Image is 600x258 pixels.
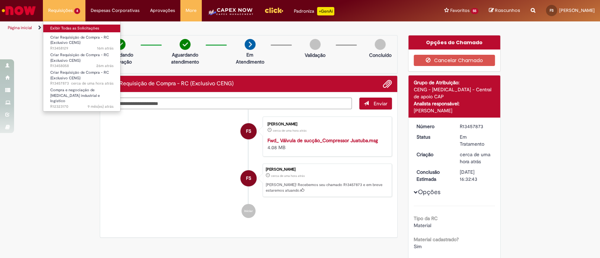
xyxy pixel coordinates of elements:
span: FS [550,8,554,13]
img: img-circle-grey.png [310,39,321,50]
span: Criar Requisição de Compra - RC (Exclusivo CENG) [50,70,109,81]
img: img-circle-grey.png [375,39,386,50]
div: R13457873 [460,123,492,130]
span: FS [246,170,251,187]
span: Enviar [374,100,387,107]
a: Aberto R13458129 : Criar Requisição de Compra - RC (Exclusivo CENG) [43,34,121,49]
time: 28/08/2025 13:32:41 [71,81,114,86]
time: 28/08/2025 14:10:56 [97,46,114,51]
dt: Conclusão Estimada [411,168,454,183]
span: R13458058 [50,63,114,69]
ul: Requisições [43,21,121,112]
time: 26/11/2024 14:53:50 [88,104,114,109]
div: Opções do Chamado [408,35,500,49]
a: Aberto R13457873 : Criar Requisição de Compra - RC (Exclusivo CENG) [43,69,121,84]
div: 4.08 MB [267,137,385,151]
p: Concluído [369,52,391,59]
span: R13457873 [50,81,114,86]
span: More [186,7,196,14]
p: [PERSON_NAME]! Recebemos seu chamado R13457873 e em breve estaremos atuando. [266,182,388,193]
span: cerca de uma hora atrás [271,174,305,178]
span: R12323170 [50,104,114,110]
b: Material cadastrado? [414,236,459,243]
span: Favoritos [450,7,469,14]
a: Fwd_ Válvula de sucção_Compressor Juatuba.msg [267,137,378,144]
img: check-circle-green.png [180,39,191,50]
img: ServiceNow [1,4,37,18]
img: click_logo_yellow_360x200.png [264,5,283,15]
div: Fabio Martins Da Silva [240,170,257,186]
span: Aprovações [150,7,175,14]
button: Adicionar anexos [383,79,392,88]
a: Aberto R13458058 : Criar Requisição de Compra - RC (Exclusivo CENG) [43,51,121,66]
p: Validação [305,52,325,59]
p: Em Atendimento [233,51,267,65]
div: [PERSON_NAME] [266,167,388,172]
h2: Criar Requisição de Compra - RC (Exclusivo CENG) Histórico de tíquete [105,81,234,87]
a: Rascunhos [489,7,520,14]
span: Requisições [48,7,73,14]
p: Aguardando atendimento [168,51,202,65]
span: cerca de uma hora atrás [71,81,114,86]
span: FS [246,123,251,140]
div: CENG - [MEDICAL_DATA] - Central de apoio CAP [414,86,495,100]
dt: Status [411,133,454,140]
a: Página inicial [8,25,32,31]
time: 28/08/2025 13:32:40 [271,174,305,178]
ul: Trilhas de página [5,21,395,34]
div: [PERSON_NAME] [267,122,385,126]
time: 28/08/2025 13:32:37 [273,128,307,133]
span: 16m atrás [97,46,114,51]
dt: Número [411,123,454,130]
li: Fabio Martins Da Silva [105,164,392,197]
span: Rascunhos [495,7,520,14]
span: 9 mês(es) atrás [88,104,114,109]
p: +GenAi [317,7,334,15]
span: Criar Requisição de Compra - RC (Exclusivo CENG) [50,35,109,46]
div: Grupo de Atribuição: [414,79,495,86]
button: Cancelar Chamado [414,55,495,66]
div: Fabio Martins Da Silva [240,123,257,139]
span: Sim [414,243,422,250]
div: 28/08/2025 13:32:40 [460,151,492,165]
b: Tipo da RC [414,215,438,221]
time: 28/08/2025 13:32:40 [460,151,490,165]
img: CapexLogo5.png [207,7,254,21]
span: Material [414,222,431,229]
span: Despesas Corporativas [91,7,140,14]
span: 4 [74,8,80,14]
span: 26m atrás [96,63,114,68]
span: cerca de uma hora atrás [273,128,307,133]
span: [PERSON_NAME] [559,7,595,13]
button: Enviar [359,98,392,110]
span: Criar Requisição de Compra - RC (Exclusivo CENG) [50,52,109,63]
span: R13458129 [50,46,114,51]
time: 28/08/2025 14:01:13 [96,63,114,68]
div: Padroniza [294,7,334,15]
span: 55 [471,8,478,14]
a: Aberto R12323170 : Compra e negociação de Capex industrial e logístico [43,86,121,101]
div: [DATE] 16:32:43 [460,168,492,183]
span: Compra e negociação de [MEDICAL_DATA] industrial e logístico [50,87,100,104]
img: arrow-next.png [245,39,256,50]
textarea: Digite sua mensagem aqui... [105,98,352,110]
dt: Criação [411,151,454,158]
ul: Histórico de tíquete [105,110,392,225]
div: [PERSON_NAME] [414,107,495,114]
div: Em Tratamento [460,133,492,147]
div: Analista responsável: [414,100,495,107]
span: cerca de uma hora atrás [460,151,490,165]
a: Exibir Todas as Solicitações [43,25,121,32]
